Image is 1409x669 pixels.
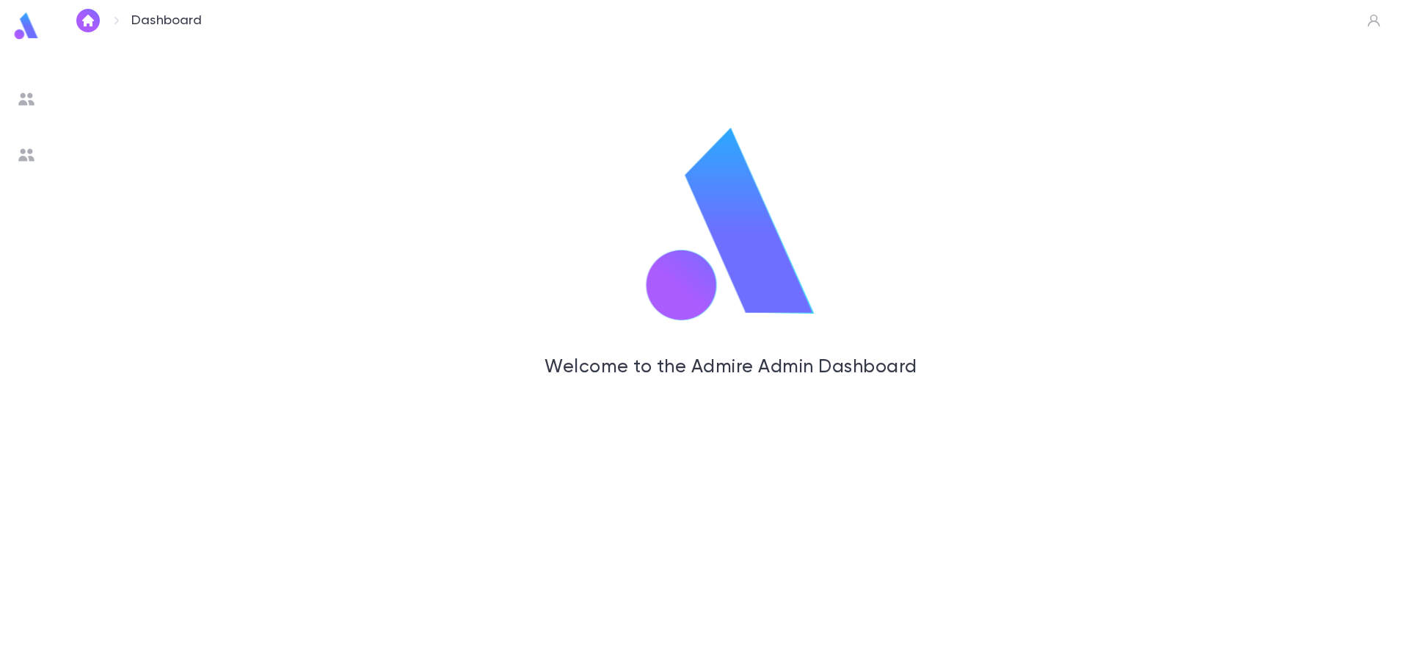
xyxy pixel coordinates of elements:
[18,146,35,164] img: users_grey.add6a7b1bacd1fe57131ad36919bb8de.svg
[18,90,35,108] img: users_grey.add6a7b1bacd1fe57131ad36919bb8de.svg
[625,123,836,329] img: logo
[135,357,1327,379] h5: Welcome to the Admire Admin Dashboard
[79,15,97,26] img: home_white.a664292cf8c1dea59945f0da9f25487c.svg
[12,12,41,40] img: logo
[131,12,203,29] p: Dashboard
